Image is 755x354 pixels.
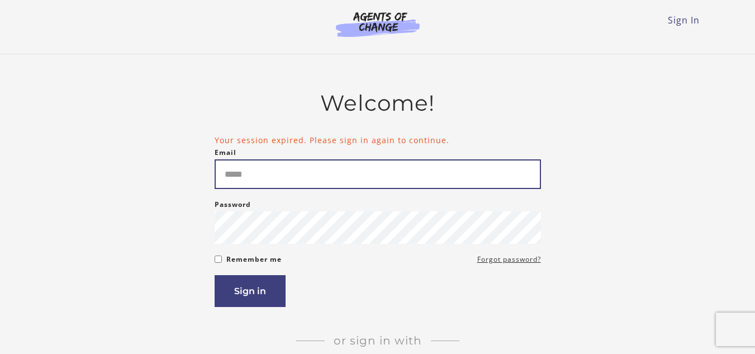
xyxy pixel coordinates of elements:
label: Remember me [226,253,282,266]
label: Email [215,146,236,159]
li: Your session expired. Please sign in again to continue. [215,134,541,146]
img: Agents of Change Logo [324,11,431,37]
h2: Welcome! [215,90,541,116]
a: Sign In [668,14,700,26]
button: Sign in [215,275,286,307]
span: Or sign in with [325,334,431,347]
label: Password [215,198,251,211]
a: Forgot password? [477,253,541,266]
